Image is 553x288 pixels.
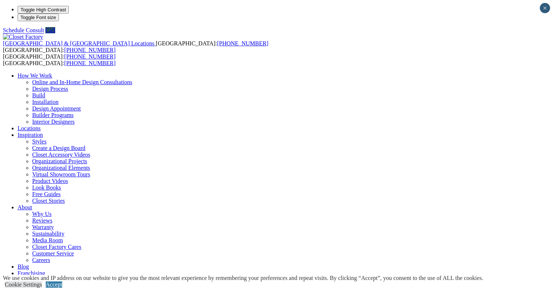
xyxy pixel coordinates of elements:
a: About [18,204,32,210]
a: Blog [18,263,29,270]
a: Call [45,27,55,33]
button: Toggle High Contrast [18,6,69,14]
a: Installation [32,99,59,105]
a: Warranty [32,224,54,230]
a: [PHONE_NUMBER] [64,53,116,60]
a: Closet Accessory Videos [32,152,90,158]
a: Design Process [32,86,68,92]
div: We use cookies and IP address on our website to give you the most relevant experience by remember... [3,275,483,281]
a: Franchising [18,270,45,276]
a: Design Appointment [32,105,81,112]
span: [GEOGRAPHIC_DATA]: [GEOGRAPHIC_DATA]: [3,53,116,66]
span: Toggle Font size [20,15,56,20]
a: [PHONE_NUMBER] [217,40,268,46]
a: Locations [18,125,41,131]
a: Look Books [32,184,61,191]
a: How We Work [18,72,52,79]
span: [GEOGRAPHIC_DATA] & [GEOGRAPHIC_DATA] Locations [3,40,154,46]
button: Close [540,3,550,13]
a: Build [32,92,45,98]
a: Virtual Showroom Tours [32,171,90,177]
a: Closet Stories [32,198,65,204]
a: Cookie Settings [5,281,42,288]
a: Schedule Consult [3,27,44,33]
button: Toggle Font size [18,14,59,21]
a: Online and In-Home Design Consultations [32,79,132,85]
a: Inspiration [18,132,43,138]
a: Organizational Elements [32,165,90,171]
a: Create a Design Board [32,145,85,151]
a: [PHONE_NUMBER] [64,60,116,66]
a: Closet Factory Cares [32,244,81,250]
a: Styles [32,138,46,145]
span: Toggle High Contrast [20,7,66,12]
a: Free Guides [32,191,61,197]
a: Media Room [32,237,63,243]
a: Organizational Projects [32,158,87,164]
a: Why Us [32,211,52,217]
img: Closet Factory [3,34,43,40]
a: Reviews [32,217,52,224]
a: [PHONE_NUMBER] [64,47,116,53]
a: Customer Service [32,250,74,257]
a: [GEOGRAPHIC_DATA] & [GEOGRAPHIC_DATA] Locations [3,40,156,46]
a: Builder Programs [32,112,74,118]
a: Interior Designers [32,119,75,125]
a: Product Videos [32,178,68,184]
a: Careers [32,257,50,263]
a: Sustainability [32,231,64,237]
a: Accept [46,281,62,288]
span: [GEOGRAPHIC_DATA]: [GEOGRAPHIC_DATA]: [3,40,268,53]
